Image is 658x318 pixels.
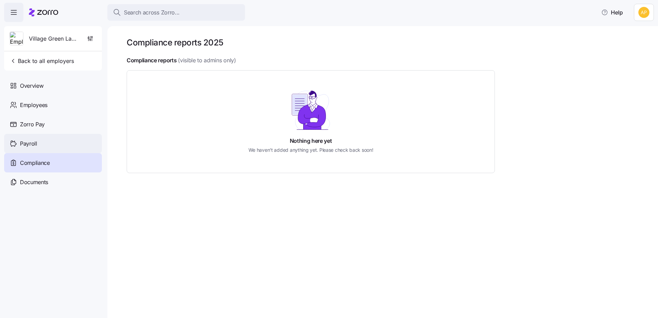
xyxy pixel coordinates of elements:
[178,56,236,65] span: (visible to admins only)
[20,178,48,187] span: Documents
[4,153,102,172] a: Compliance
[20,139,37,148] span: Payroll
[10,32,23,46] img: Employer logo
[20,82,43,90] span: Overview
[7,54,77,68] button: Back to all employers
[127,37,223,48] h1: Compliance reports 2025
[10,57,74,65] span: Back to all employers
[20,101,47,109] span: Employees
[4,76,102,95] a: Overview
[638,7,649,18] img: 0cde023fa4344edf39c6fb2771ee5dcf
[20,159,50,167] span: Compliance
[29,34,78,43] span: Village Green Landscapes
[4,95,102,115] a: Employees
[20,120,45,129] span: Zorro Pay
[4,115,102,134] a: Zorro Pay
[248,146,373,153] h5: We haven't added anything yet. Please check back soon!
[4,134,102,153] a: Payroll
[124,8,180,17] span: Search across Zorro...
[596,6,628,19] button: Help
[4,172,102,192] a: Documents
[290,137,332,145] h4: Nothing here yet
[127,56,177,64] h4: Compliance reports
[107,4,245,21] button: Search across Zorro...
[601,8,623,17] span: Help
